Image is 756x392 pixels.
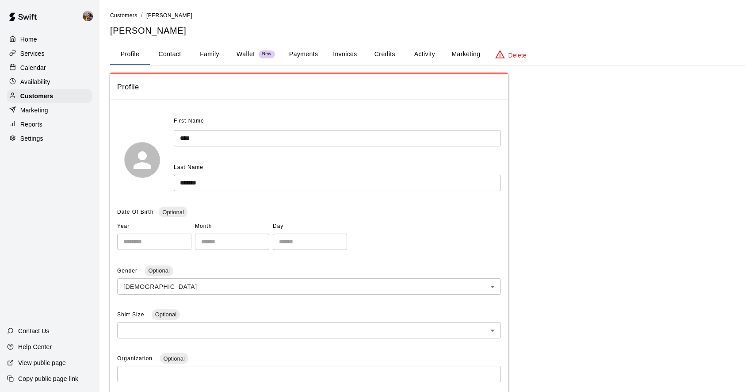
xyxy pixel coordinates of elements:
[444,44,487,65] button: Marketing
[7,47,92,60] a: Services
[20,77,50,86] p: Availability
[20,106,48,115] p: Marketing
[7,75,92,88] a: Availability
[18,374,78,383] p: Copy public page link
[117,81,501,93] span: Profile
[174,114,204,128] span: First Name
[117,268,139,274] span: Gender
[117,278,501,295] div: [DEMOGRAPHIC_DATA]
[110,12,137,19] span: Customers
[190,44,229,65] button: Family
[110,12,137,19] a: Customers
[110,44,150,65] button: Profile
[7,104,92,117] a: Marketing
[81,7,99,25] div: Blaine Johnson
[20,63,46,72] p: Calendar
[405,44,444,65] button: Activity
[117,219,191,234] span: Year
[18,342,52,351] p: Help Center
[117,355,154,361] span: Organization
[365,44,405,65] button: Credits
[110,11,745,20] nav: breadcrumb
[174,164,203,170] span: Last Name
[110,25,745,37] h5: [PERSON_NAME]
[259,51,275,57] span: New
[152,311,180,318] span: Optional
[150,44,190,65] button: Contact
[20,120,42,129] p: Reports
[145,267,173,274] span: Optional
[117,209,153,215] span: Date Of Birth
[141,11,143,20] li: /
[195,219,269,234] span: Month
[20,35,37,44] p: Home
[282,44,325,65] button: Payments
[20,49,45,58] p: Services
[83,11,93,21] img: Blaine Johnson
[273,219,347,234] span: Day
[159,209,187,215] span: Optional
[7,33,92,46] a: Home
[7,61,92,74] a: Calendar
[18,327,50,335] p: Contact Us
[7,89,92,103] a: Customers
[7,132,92,145] a: Settings
[7,118,92,131] a: Reports
[146,12,192,19] span: [PERSON_NAME]
[237,50,255,59] p: Wallet
[117,311,146,318] span: Shirt Size
[110,44,745,65] div: basic tabs example
[20,134,43,143] p: Settings
[18,358,66,367] p: View public page
[508,51,527,60] p: Delete
[20,92,53,100] p: Customers
[160,355,188,362] span: Optional
[325,44,365,65] button: Invoices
